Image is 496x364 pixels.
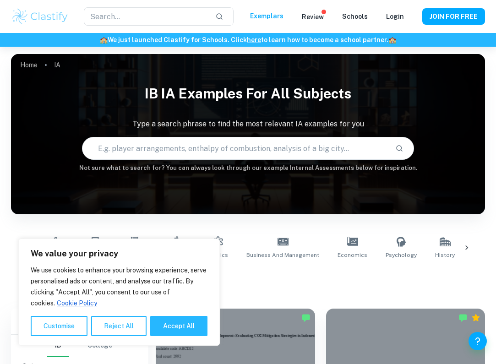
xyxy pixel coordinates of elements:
[247,36,261,43] a: here
[392,141,407,156] button: Search
[150,316,207,336] button: Accept All
[31,248,207,259] p: We value your privacy
[91,316,147,336] button: Reject All
[422,8,485,25] button: JOIN FOR FREE
[458,313,468,322] img: Marked
[250,11,283,21] p: Exemplars
[56,299,98,307] a: Cookie Policy
[2,35,494,45] h6: We just launched Clastify for Schools. Click to learn how to become a school partner.
[246,251,319,259] span: Business and Management
[47,335,69,357] button: IB
[11,119,485,130] p: Type a search phrase to find the most relevant IA examples for you
[18,239,220,346] div: We value your privacy
[342,13,368,20] a: Schools
[47,335,112,357] div: Filter type choice
[301,313,311,322] img: Marked
[386,251,417,259] span: Psychology
[469,332,487,350] button: Help and Feedback
[302,12,324,22] p: Review
[31,316,87,336] button: Customise
[388,36,396,43] span: 🏫
[87,335,112,357] button: College
[11,80,485,108] h1: IB IA examples for all subjects
[31,265,207,309] p: We use cookies to enhance your browsing experience, serve personalised ads or content, and analys...
[471,313,480,322] div: Premium
[84,7,208,26] input: Search...
[11,309,148,334] h6: Filter exemplars
[35,270,462,287] h1: All IA Examples
[11,163,485,173] h6: Not sure what to search for? You can always look through our example Internal Assessments below f...
[435,251,455,259] span: History
[100,36,108,43] span: 🏫
[54,60,60,70] p: IA
[20,59,38,71] a: Home
[82,136,388,161] input: E.g. player arrangements, enthalpy of combustion, analysis of a big city...
[11,7,69,26] img: Clastify logo
[386,13,404,20] a: Login
[338,251,367,259] span: Economics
